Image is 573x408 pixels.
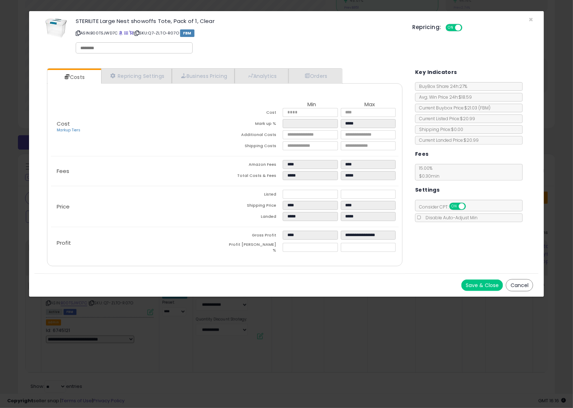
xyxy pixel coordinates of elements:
[225,119,283,130] td: Mark up %
[415,186,440,194] h5: Settings
[225,141,283,153] td: Shipping Costs
[288,69,342,83] a: Orders
[415,94,472,100] span: Avg. Win Price 24h: $18.59
[283,102,341,108] th: Min
[341,102,399,108] th: Max
[57,127,80,133] a: Markup Tiers
[129,30,133,36] a: Your listing only
[225,242,283,255] td: Profit [PERSON_NAME] %
[413,24,441,30] h5: Repricing:
[461,25,473,31] span: OFF
[45,18,67,38] img: 31TjC6l1B9L._SL60_.jpg
[225,201,283,212] td: Shipping Price
[415,165,440,179] span: 15.00 %
[450,203,459,210] span: ON
[235,69,288,83] a: Analytics
[478,105,490,111] span: ( FBM )
[464,105,490,111] span: $21.03
[506,279,533,291] button: Cancel
[415,150,429,159] h5: Fees
[180,29,194,37] span: FBM
[415,173,440,179] span: $0.30 min
[225,130,283,141] td: Additional Costs
[529,14,533,25] span: ×
[415,68,457,77] h5: Key Indicators
[415,126,463,132] span: Shipping Price: $0.00
[225,108,283,119] td: Cost
[119,30,123,36] a: BuyBox page
[415,83,467,89] span: BuyBox Share 24h: 27%
[51,168,225,174] p: Fees
[124,30,128,36] a: All offer listings
[415,116,475,122] span: Current Listed Price: $20.99
[225,231,283,242] td: Gross Profit
[47,70,100,84] a: Costs
[415,204,475,210] span: Consider CPT:
[461,280,503,291] button: Save & Close
[76,27,402,39] p: ASIN: B00TSJWD7C | SKU: Q7-ZLTO-R07O
[225,160,283,171] td: Amazon Fees
[446,25,455,31] span: ON
[51,204,225,210] p: Price
[101,69,172,83] a: Repricing Settings
[422,215,478,221] span: Disable Auto-Adjust Min
[465,203,476,210] span: OFF
[76,18,402,24] h3: STERILITE Large Nest showoffs Tote, Pack of 1, Clear
[51,240,225,246] p: Profit
[225,171,283,182] td: Total Costs & Fees
[225,212,283,223] td: Landed
[415,105,490,111] span: Current Buybox Price:
[415,137,479,143] span: Current Landed Price: $20.99
[172,69,235,83] a: Business Pricing
[51,121,225,133] p: Cost
[225,190,283,201] td: Listed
